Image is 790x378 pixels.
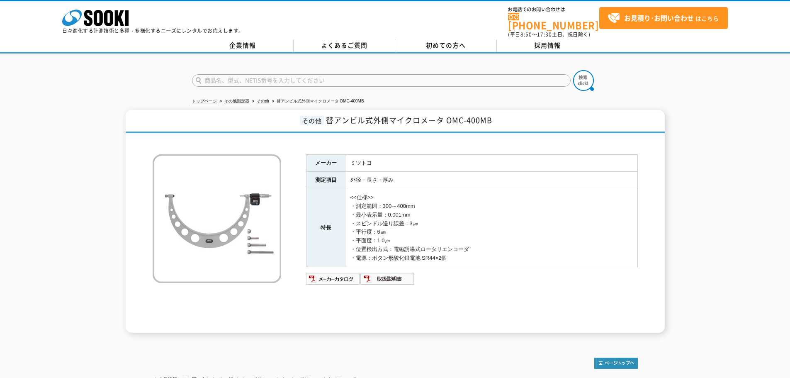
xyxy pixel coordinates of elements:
[537,31,552,38] span: 17:30
[608,12,719,24] span: はこちら
[326,115,492,126] span: 替アンビル式外側マイクロメータ OMC-400MB
[346,189,637,267] td: <<仕様>> ・測定範囲：300～400mm ・最小表示量：0.001mm ・スピンドル送り誤差：3㎛ ・平行度：6㎛ ・平面度：1.0㎛ ・位置検出方式：電磁誘導式ロータリエンコーダ ・電源：...
[294,39,395,52] a: よくあるご質問
[346,154,637,172] td: ミツトヨ
[573,70,594,91] img: btn_search.png
[62,28,244,33] p: 日々進化する計測技術と多種・多様化するニーズにレンタルでお応えします。
[257,99,269,103] a: その他
[153,154,281,283] img: 替アンビル式外側マイクロメータ OMC-400MB
[306,278,360,284] a: メーカーカタログ
[426,41,466,50] span: 初めての方へ
[599,7,728,29] a: お見積り･お問い合わせはこちら
[520,31,532,38] span: 8:50
[395,39,497,52] a: 初めての方へ
[306,272,360,285] img: メーカーカタログ
[306,154,346,172] th: メーカー
[306,189,346,267] th: 特長
[346,172,637,189] td: 外径・長さ・厚み
[306,172,346,189] th: 測定項目
[270,97,364,106] li: 替アンビル式外側マイクロメータ OMC-400MB
[192,74,571,87] input: 商品名、型式、NETIS番号を入力してください
[508,7,599,12] span: お電話でのお問い合わせは
[360,272,415,285] img: 取扱説明書
[192,99,217,103] a: トップページ
[360,278,415,284] a: 取扱説明書
[224,99,249,103] a: その他測定器
[508,31,590,38] span: (平日 ～ 土日、祝日除く)
[624,13,694,23] strong: お見積り･お問い合わせ
[300,116,324,125] span: その他
[497,39,598,52] a: 採用情報
[192,39,294,52] a: 企業情報
[594,358,638,369] img: トップページへ
[508,13,599,30] a: [PHONE_NUMBER]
